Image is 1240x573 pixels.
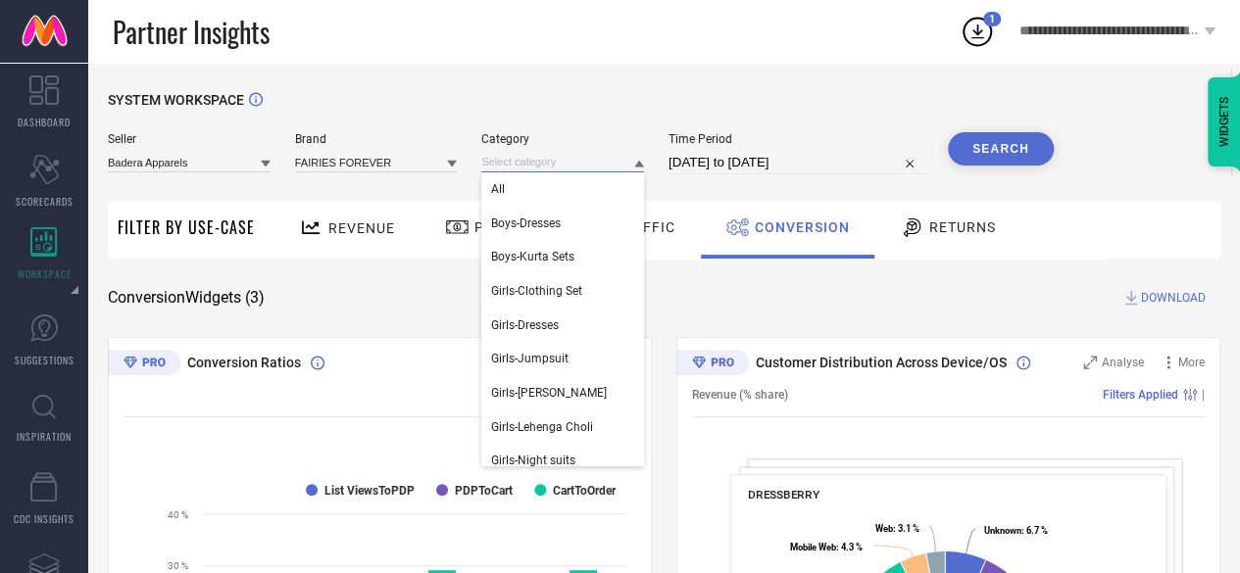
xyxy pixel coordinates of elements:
[118,215,255,239] span: Filter By Use-Case
[984,525,1048,536] text: : 6.7 %
[491,386,607,400] span: Girls-[PERSON_NAME]
[481,342,644,375] div: Girls-Jumpsuit
[14,511,74,526] span: CDC INSIGHTS
[874,522,918,533] text: : 3.1 %
[756,355,1007,370] span: Customer Distribution Across Device/OS
[481,172,644,206] div: All
[491,250,574,263] span: Boys-Kurta Sets
[491,420,593,434] span: Girls-Lehenga Choli
[481,207,644,240] div: Boys-Dresses
[474,219,535,235] span: Pricing
[108,288,265,308] span: Conversion Widgets ( 3 )
[18,115,71,129] span: DASHBOARD
[1178,356,1205,369] span: More
[481,376,644,409] div: Girls-Kurta Sets
[187,355,301,370] span: Conversion Ratios
[1141,288,1206,308] span: DOWNLOAD
[17,429,72,444] span: INSPIRATION
[481,444,644,477] div: Girls-Night suits
[790,542,863,552] text: : 4.3 %
[984,525,1021,536] tspan: Unknown
[929,219,996,235] span: Returns
[108,92,244,108] span: SYSTEM WORKSPACE
[108,350,180,379] div: Premium
[948,132,1054,166] button: Search
[960,14,995,49] div: Open download list
[1103,388,1178,402] span: Filters Applied
[108,132,271,146] span: Seller
[481,240,644,273] div: Boys-Kurta Sets
[328,220,395,236] span: Revenue
[168,509,188,520] text: 40 %
[455,484,513,498] text: PDPToCart
[790,542,836,552] tspan: Mobile Web
[491,182,505,196] span: All
[491,318,559,332] span: Girls-Dresses
[1083,356,1097,369] svg: Zoom
[113,12,270,52] span: Partner Insights
[481,132,644,146] span: Category
[615,219,675,235] span: Traffic
[491,352,569,365] span: Girls-Jumpsuit
[16,194,74,209] span: SCORECARDS
[18,266,72,281] span: WORKSPACE
[553,484,617,498] text: CartToOrder
[874,522,892,533] tspan: Web
[692,388,788,402] span: Revenue (% share)
[491,284,582,298] span: Girls-Clothing Set
[324,484,415,498] text: List ViewsToPDP
[491,454,575,467] span: Girls-Night suits
[1102,356,1144,369] span: Analyse
[168,560,188,571] text: 30 %
[15,353,74,367] span: SUGGESTIONS
[748,488,819,501] span: DRESSBERRY
[989,13,995,25] span: 1
[481,274,644,308] div: Girls-Clothing Set
[1202,388,1205,402] span: |
[491,216,561,230] span: Boys-Dresses
[481,410,644,444] div: Girls-Lehenga Choli
[676,350,749,379] div: Premium
[669,132,923,146] span: Time Period
[755,219,850,235] span: Conversion
[481,309,644,342] div: Girls-Dresses
[481,152,644,172] input: Select category
[295,132,458,146] span: Brand
[669,151,923,174] input: Select time period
